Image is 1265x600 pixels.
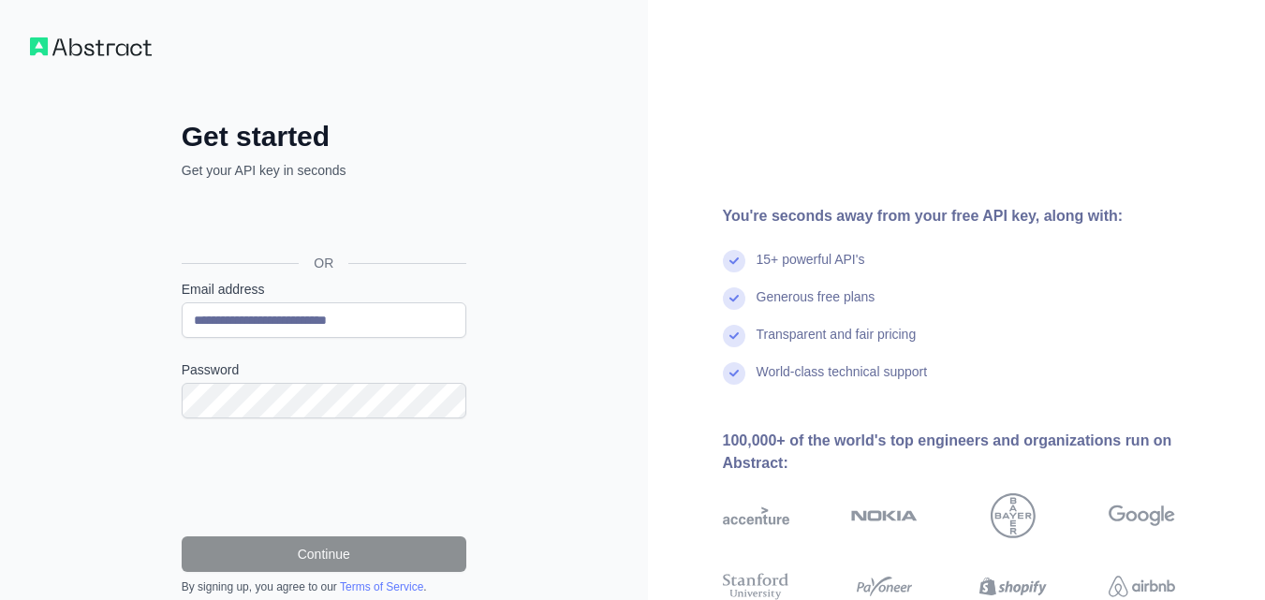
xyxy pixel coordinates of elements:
img: Workflow [30,37,152,56]
img: accenture [723,493,789,538]
iframe: Sign in with Google Button [172,200,472,241]
img: check mark [723,250,745,272]
img: bayer [991,493,1036,538]
h2: Get started [182,120,466,154]
div: 100,000+ of the world's top engineers and organizations run on Abstract: [723,430,1236,475]
div: You're seconds away from your free API key, along with: [723,205,1236,227]
img: google [1109,493,1175,538]
div: World-class technical support [757,362,928,400]
a: Terms of Service [340,580,423,593]
label: Email address [182,280,466,299]
div: Transparent and fair pricing [757,325,917,362]
div: 15+ powerful API's [757,250,865,287]
button: Continue [182,536,466,572]
img: nokia [851,493,918,538]
p: Get your API key in seconds [182,161,466,180]
span: OR [299,254,348,272]
img: check mark [723,287,745,310]
div: Generous free plans [757,287,875,325]
iframe: reCAPTCHA [182,441,466,514]
img: check mark [723,362,745,385]
div: By signing up, you agree to our . [182,579,466,594]
label: Password [182,360,466,379]
img: check mark [723,325,745,347]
